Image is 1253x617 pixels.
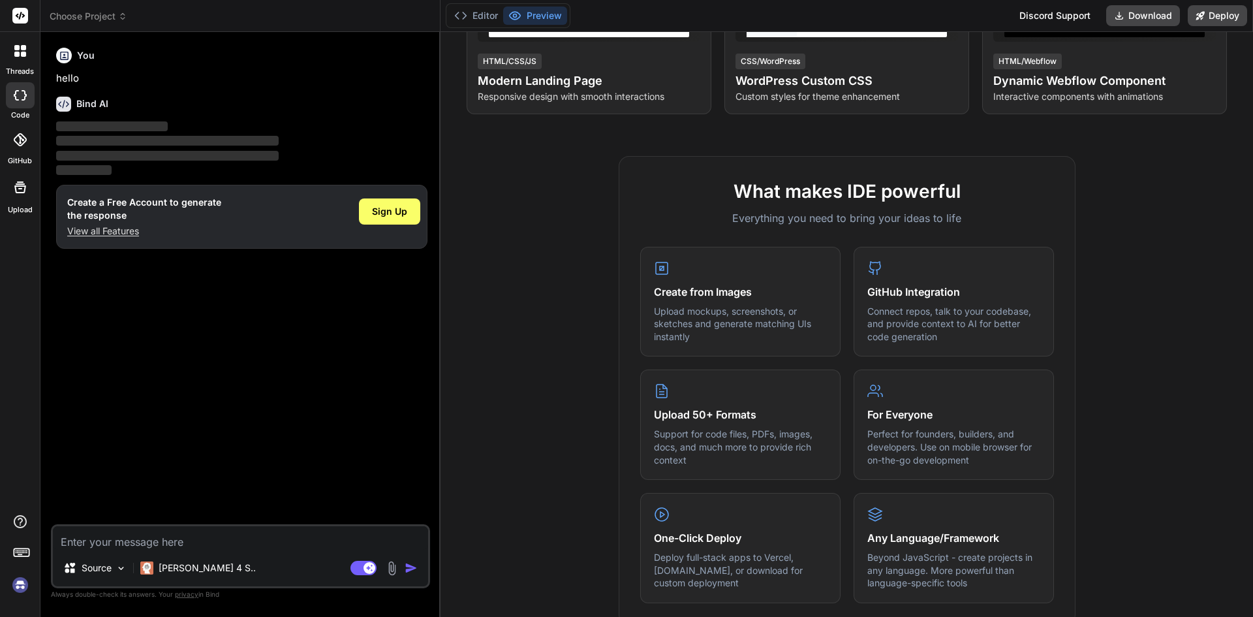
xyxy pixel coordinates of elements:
[867,284,1040,300] h4: GitHub Integration
[6,66,34,77] label: threads
[654,551,827,590] p: Deploy full-stack apps to Vercel, [DOMAIN_NAME], or download for custom deployment
[175,590,198,598] span: privacy
[867,530,1040,546] h4: Any Language/Framework
[993,72,1216,90] h4: Dynamic Webflow Component
[478,90,700,103] p: Responsive design with smooth interactions
[993,54,1062,69] div: HTML/Webflow
[735,72,958,90] h4: WordPress Custom CSS
[56,136,279,146] span: ‌
[1106,5,1180,26] button: Download
[735,90,958,103] p: Custom styles for theme enhancement
[116,563,127,574] img: Pick Models
[640,178,1054,205] h2: What makes IDE powerful
[77,49,95,62] h6: You
[9,574,31,596] img: signin
[76,97,108,110] h6: Bind AI
[867,428,1040,466] p: Perfect for founders, builders, and developers. Use on mobile browser for on-the-go development
[867,305,1040,343] p: Connect repos, talk to your codebase, and provide context to AI for better code generation
[51,588,430,601] p: Always double-check its answers. Your in Bind
[654,284,827,300] h4: Create from Images
[50,10,127,23] span: Choose Project
[654,305,827,343] p: Upload mockups, screenshots, or sketches and generate matching UIs instantly
[1188,5,1247,26] button: Deploy
[654,407,827,422] h4: Upload 50+ Formats
[140,562,153,575] img: Claude 4 Sonnet
[478,72,700,90] h4: Modern Landing Page
[67,196,221,222] h1: Create a Free Account to generate the response
[67,225,221,238] p: View all Features
[405,562,418,575] img: icon
[867,407,1040,422] h4: For Everyone
[8,155,32,166] label: GitHub
[56,121,168,131] span: ‌
[56,71,427,86] p: hello
[993,90,1216,103] p: Interactive components with animations
[11,110,29,121] label: code
[1012,5,1098,26] div: Discord Support
[56,151,279,161] span: ‌
[449,7,503,25] button: Editor
[503,7,567,25] button: Preview
[654,530,827,546] h4: One-Click Deploy
[82,562,112,575] p: Source
[478,54,542,69] div: HTML/CSS/JS
[56,165,112,175] span: ‌
[640,210,1054,226] p: Everything you need to bring your ideas to life
[867,551,1040,590] p: Beyond JavaScript - create projects in any language. More powerful than language-specific tools
[8,204,33,215] label: Upload
[372,205,407,218] span: Sign Up
[384,561,399,576] img: attachment
[159,562,256,575] p: [PERSON_NAME] 4 S..
[735,54,805,69] div: CSS/WordPress
[654,428,827,466] p: Support for code files, PDFs, images, docs, and much more to provide rich context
